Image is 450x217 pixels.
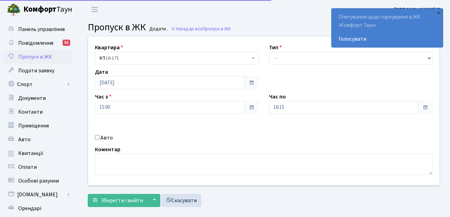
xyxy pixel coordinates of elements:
[332,9,443,47] div: Опитування щодо паркування в ЖК «Комфорт Таун»
[3,36,72,50] a: Повідомлення51
[95,52,259,65] span: <b>КТ</b>&nbsp;&nbsp;&nbsp;&nbsp;16-171
[3,188,72,201] a: [DOMAIN_NAME]
[95,43,123,52] label: Квартира
[95,93,111,101] label: Час з
[3,146,72,160] a: Квитанції
[88,20,146,34] span: Пропуск в ЖК
[18,39,53,47] span: Повідомлення
[88,194,148,207] button: Зберегти і вийти
[23,4,72,15] span: Таун
[18,163,37,171] span: Оплати
[435,9,442,16] div: ×
[3,174,72,188] a: Особові рахунки
[3,160,72,174] a: Оплати
[3,77,72,91] a: Спорт
[269,43,282,52] label: Тип
[95,68,108,76] label: Дата
[18,122,49,130] span: Приміщення
[394,6,442,14] a: [PERSON_NAME] П.
[18,136,31,143] span: Авто
[63,40,70,46] div: 51
[18,25,65,33] span: Панель управління
[3,22,72,36] a: Панель управління
[394,6,442,13] b: [PERSON_NAME] П.
[99,55,250,62] span: <b>КТ</b>&nbsp;&nbsp;&nbsp;&nbsp;16-171
[101,197,143,204] span: Зберегти і вийти
[3,201,72,215] a: Орендарі
[3,91,72,105] a: Документи
[161,194,201,207] a: Скасувати
[3,64,72,77] a: Подати заявку
[86,4,103,15] button: Переключити навігацію
[339,35,436,43] a: Голосувати
[18,94,46,102] span: Документи
[95,145,120,154] label: Коментар
[269,93,286,101] label: Час по
[18,177,59,185] span: Особові рахунки
[3,119,72,133] a: Приміщення
[18,108,43,116] span: Контакти
[3,133,72,146] a: Авто
[18,149,43,157] span: Квитанції
[18,67,54,74] span: Подати заявку
[3,105,72,119] a: Контакти
[23,4,56,15] b: Комфорт
[100,134,113,142] label: Авто
[99,55,106,62] b: КТ
[3,50,72,64] a: Пропуск в ЖК
[18,53,52,61] span: Пропуск в ЖК
[171,25,231,32] a: Назад до всіхПропуск в ЖК
[7,3,21,17] img: logo.png
[18,205,41,212] span: Орендарі
[148,26,168,32] small: Додати .
[203,25,231,32] span: Пропуск в ЖК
